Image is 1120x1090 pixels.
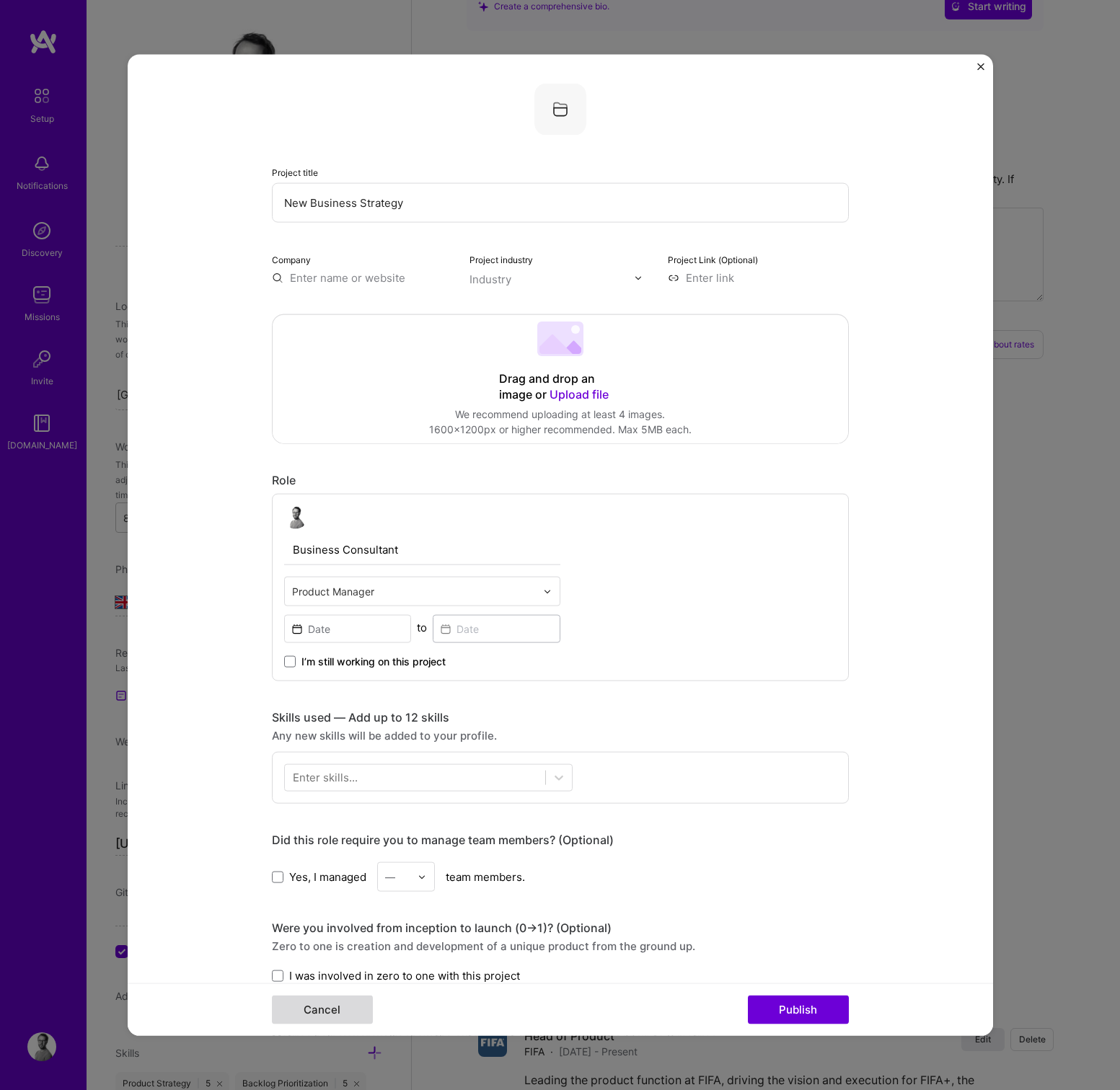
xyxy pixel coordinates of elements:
[272,473,849,488] div: Role
[418,872,426,881] img: drop icon
[272,995,373,1024] button: Cancel
[417,620,427,635] div: to
[272,710,849,725] div: Skills used — Add up to 12 skills
[272,270,453,285] input: Enter name or website
[284,615,412,643] input: Date
[433,615,560,643] input: Date
[272,921,849,936] div: Were you involved from inception to launch (0 -> 1)? (Optional)
[272,254,311,265] label: Company
[977,63,984,79] button: Close
[469,254,533,265] label: Project industry
[272,862,849,892] div: team members.
[668,254,758,265] label: Project Link (Optional)
[429,422,692,437] div: 1600x1200px or higher recommended. Max 5MB each.
[289,968,520,983] span: I was involved in zero to one with this project
[289,869,366,884] span: Yes, I managed
[272,167,318,178] label: Project title
[499,371,622,403] div: Drag and drop an image or
[748,995,849,1024] button: Publish
[272,728,849,743] div: Any new skills will be added to your profile.
[272,183,849,223] input: Enter the name of the project
[534,84,586,136] img: Company logo
[429,407,692,422] div: We recommend uploading at least 4 images.
[634,273,643,282] img: drop icon
[284,535,560,565] input: Role Name
[293,770,358,785] div: Enter skills...
[668,270,849,285] input: Enter link
[385,869,395,885] div: —
[469,272,511,287] div: Industry
[543,587,552,595] img: drop icon
[550,387,609,402] span: Upload file
[272,833,849,848] div: Did this role require you to manage team members? (Optional)
[272,314,849,444] div: Drag and drop an image or Upload fileWe recommend uploading at least 4 images.1600x1200px or high...
[272,939,849,954] div: Zero to one is creation and development of a unique product from the ground up.
[301,655,446,669] span: I’m still working on this project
